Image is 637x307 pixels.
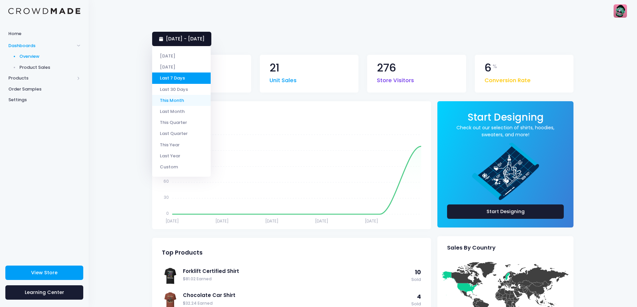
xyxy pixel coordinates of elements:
span: [DATE] - [DATE] [166,35,205,42]
span: Settings [8,97,80,103]
span: Sold [411,277,421,283]
span: Products [8,75,75,82]
span: 6 [485,62,492,73]
a: Start Designing [467,116,544,122]
tspan: [DATE] [166,218,179,224]
a: View Store [5,266,83,280]
tspan: [DATE] [365,218,378,224]
span: Overview [19,53,81,60]
li: Last 7 Days [152,72,211,84]
tspan: [DATE] [315,218,328,224]
span: 10 [415,268,421,276]
span: 21 [270,62,280,73]
a: Start Designing [447,204,564,219]
span: View Store [31,269,58,276]
span: $81.02 Earned [183,276,408,282]
tspan: [DATE] [215,218,229,224]
li: Last Year [152,150,211,161]
li: [DATE] [152,50,211,61]
li: Last Month [152,106,211,117]
span: $32.24 Earned [183,300,408,307]
a: Chocolate Car Shirt [183,292,408,299]
span: Unit Sales [270,73,297,85]
li: This Year [152,139,211,150]
tspan: 0 [166,210,169,216]
span: Home [8,30,80,37]
li: This Month [152,95,211,106]
span: Order Samples [8,86,80,93]
tspan: 60 [164,178,169,184]
li: This Quarter [152,117,211,128]
span: Store Visitors [377,73,414,85]
span: 4 [417,293,421,301]
span: Dashboards [8,42,75,49]
tspan: [DATE] [265,218,279,224]
a: Learning Center [5,285,83,300]
a: Forklift Certified Shirt [183,268,408,275]
a: Check out our selection of shirts, hoodies, sweaters, and more! [447,124,564,138]
img: User [614,4,627,18]
li: Custom [152,161,211,172]
span: Sales By Country [447,245,496,251]
span: 276 [377,62,396,73]
tspan: 30 [164,194,169,200]
span: Product Sales [19,64,81,71]
span: Top Products [162,249,203,256]
li: Last 30 Days [152,84,211,95]
span: Learning Center [25,289,64,296]
li: Last Quarter [152,128,211,139]
span: % [493,62,497,70]
span: Conversion Rate [485,73,531,85]
li: [DATE] [152,61,211,72]
img: Logo [8,8,80,14]
a: [DATE] - [DATE] [152,32,211,46]
span: Start Designing [467,110,544,124]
